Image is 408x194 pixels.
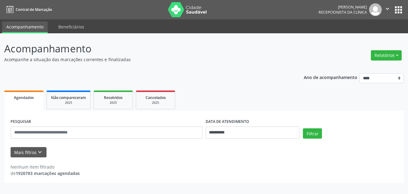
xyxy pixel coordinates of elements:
[4,5,52,15] a: Central de Marcação
[382,3,393,16] button: 
[393,5,404,15] button: apps
[206,117,249,127] label: DATA DE ATENDIMENTO
[304,73,357,81] p: Ano de acompanhamento
[371,50,402,61] button: Relatórios
[51,95,86,100] span: Não compareceram
[4,41,284,56] p: Acompanhamento
[303,128,322,139] button: Filtrar
[98,100,128,105] div: 2025
[16,170,80,176] strong: 1920783 marcações agendadas
[4,56,284,63] p: Acompanhe a situação das marcações correntes e finalizadas
[11,170,80,176] div: de
[54,21,88,32] a: Beneficiários
[16,7,52,12] span: Central de Marcação
[319,10,367,15] span: Recepcionista da clínica
[11,117,31,127] label: PESQUISAR
[319,5,367,10] div: [PERSON_NAME]
[146,95,166,100] span: Cancelados
[384,5,391,12] i: 
[104,95,123,100] span: Resolvidos
[11,147,47,158] button: Mais filtroskeyboard_arrow_down
[51,100,86,105] div: 2025
[14,95,34,100] span: Agendados
[2,21,48,33] a: Acompanhamento
[369,3,382,16] img: img
[37,149,43,156] i: keyboard_arrow_down
[11,164,80,170] div: Nenhum item filtrado
[140,100,171,105] div: 2025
